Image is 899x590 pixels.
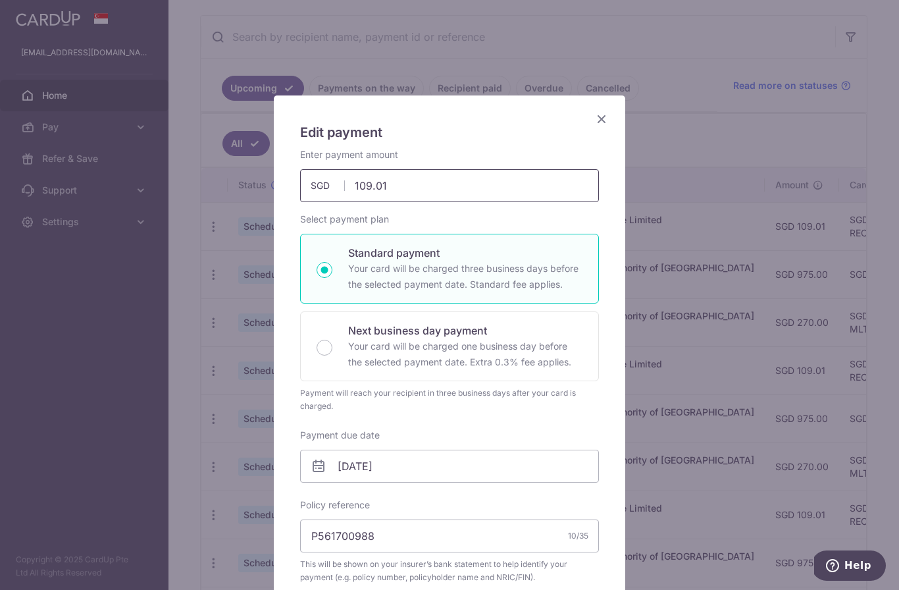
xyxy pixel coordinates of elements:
[300,387,599,413] div: Payment will reach your recipient in three business days after your card is charged.
[814,550,886,583] iframe: Opens a widget where you can find more information
[348,261,582,292] p: Your card will be charged three business days before the selected payment date. Standard fee appl...
[300,169,599,202] input: 0.00
[300,558,599,584] span: This will be shown on your insurer’s bank statement to help identify your payment (e.g. policy nu...
[300,498,370,512] label: Policy reference
[300,148,398,161] label: Enter payment amount
[311,179,345,192] span: SGD
[348,245,582,261] p: Standard payment
[300,429,380,442] label: Payment due date
[348,338,582,370] p: Your card will be charged one business day before the selected payment date. Extra 0.3% fee applies.
[568,529,588,543] div: 10/35
[300,122,599,143] h5: Edit payment
[300,450,599,483] input: DD / MM / YYYY
[594,111,609,127] button: Close
[348,323,582,338] p: Next business day payment
[300,213,389,226] label: Select payment plan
